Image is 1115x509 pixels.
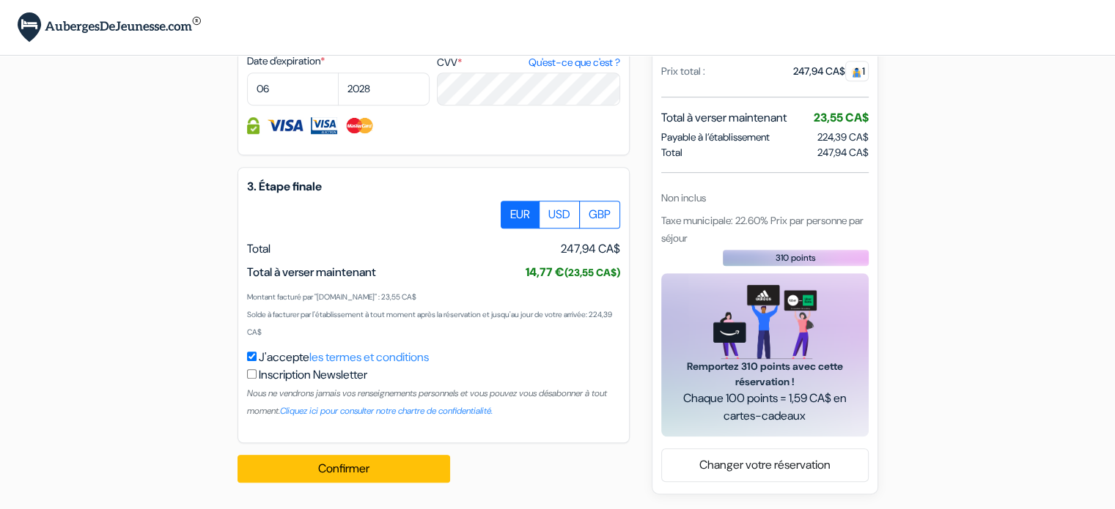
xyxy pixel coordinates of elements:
button: Confirmer [238,455,450,483]
a: Cliquez ici pour consulter notre chartre de confidentialité. [280,405,493,417]
small: (23,55 CA$) [564,266,620,279]
span: 247,94 CA$ [817,145,869,160]
span: 310 points [776,251,816,264]
a: Qu'est-ce que c'est ? [528,55,619,70]
label: GBP [579,201,620,229]
span: Remportez 310 points avec cette réservation ! [679,359,851,390]
small: Nous ne vendrons jamais vos renseignements personnels et vous pouvez vous désabonner à tout moment. [247,387,607,417]
a: les termes et conditions [309,349,429,365]
span: Payable à l’établissement [661,130,770,145]
span: 224,39 CA$ [817,130,869,144]
span: 247,94 CA$ [561,240,620,258]
label: J'accepte [259,349,429,366]
label: USD [539,201,580,229]
label: Inscription Newsletter [259,366,367,384]
small: Montant facturé par "[DOMAIN_NAME]" : 23,55 CA$ [247,292,416,302]
span: Total à verser maintenant [661,109,787,127]
img: guest.svg [851,67,862,78]
label: CVV [437,55,619,70]
small: Solde à facturer par l'établissement à tout moment après la réservation et jusqu'au jour de votre... [247,310,612,337]
img: AubergesDeJeunesse.com [18,12,201,42]
span: 1 [845,61,869,81]
span: Taxe municipale: 22.60% Prix par personne par séjour [661,214,864,245]
label: EUR [501,201,540,229]
img: gift_card_hero_new.png [713,285,817,359]
div: Non inclus [661,190,869,206]
span: Chaque 100 points = 1,59 CA$ en cartes-cadeaux [679,390,851,425]
div: Prix total : [661,64,705,79]
img: Visa [267,117,303,134]
span: Total [661,145,682,160]
label: Date d'expiration [247,53,430,69]
img: Master Card [345,117,375,134]
img: Visa Electron [311,117,337,134]
span: Total [247,241,271,256]
div: Basic radio toggle button group [501,201,620,229]
span: 23,55 CA$ [814,110,869,125]
div: 247,94 CA$ [793,64,869,79]
span: Total à verser maintenant [247,264,376,280]
span: 14,77 € [526,264,620,280]
img: Information de carte de crédit entièrement encryptée et sécurisée [247,117,260,134]
h5: 3. Étape finale [247,179,620,193]
a: Changer votre réservation [662,451,868,479]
